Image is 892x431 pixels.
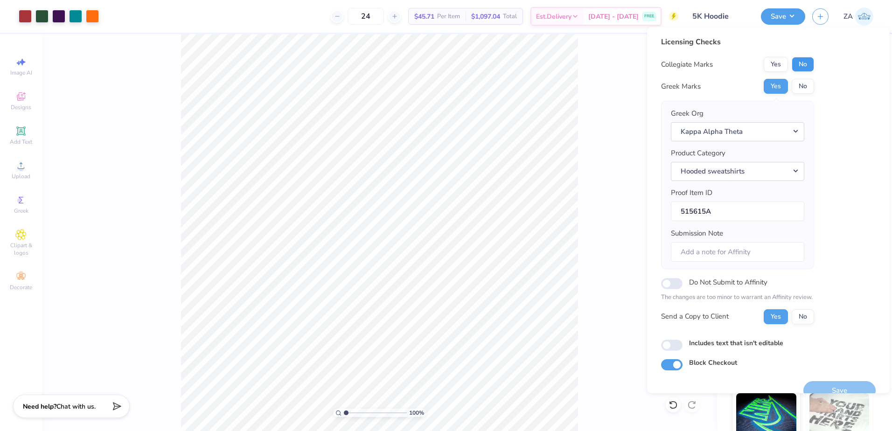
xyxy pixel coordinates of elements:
span: $45.71 [414,12,434,21]
span: FREE [644,13,654,20]
button: Hooded sweatshirts [671,162,804,181]
img: Zuriel Alaba [855,7,873,26]
div: Greek Marks [661,81,701,92]
span: Designs [11,104,31,111]
button: Yes [764,57,788,72]
button: Yes [764,79,788,94]
span: $1,097.04 [471,12,500,21]
button: No [792,57,814,72]
input: – – [348,8,384,25]
span: Total [503,12,517,21]
span: 100 % [409,409,424,417]
span: Clipart & logos [5,242,37,257]
label: Block Checkout [689,358,737,368]
button: Save [761,8,805,25]
div: Send a Copy to Client [661,311,729,322]
span: [DATE] - [DATE] [588,12,639,21]
div: Collegiate Marks [661,59,713,70]
span: Per Item [437,12,460,21]
p: The changes are too minor to warrant an Affinity review. [661,293,814,302]
a: ZA [843,7,873,26]
label: Greek Org [671,108,704,119]
button: Yes [764,309,788,324]
label: Do Not Submit to Affinity [689,276,767,288]
span: Chat with us. [56,402,96,411]
strong: Need help? [23,402,56,411]
span: Add Text [10,138,32,146]
button: No [792,79,814,94]
button: No [792,309,814,324]
label: Proof Item ID [671,188,712,198]
label: Product Category [671,148,725,159]
span: Upload [12,173,30,180]
label: Submission Note [671,228,723,239]
button: Kappa Alpha Theta [671,122,804,141]
div: Licensing Checks [661,36,814,48]
span: ZA [843,11,853,22]
span: Greek [14,207,28,215]
input: Untitled Design [685,7,754,26]
input: Add a note for Affinity [671,242,804,262]
span: Decorate [10,284,32,291]
span: Est. Delivery [536,12,571,21]
label: Includes text that isn't editable [689,338,783,348]
span: Image AI [10,69,32,76]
